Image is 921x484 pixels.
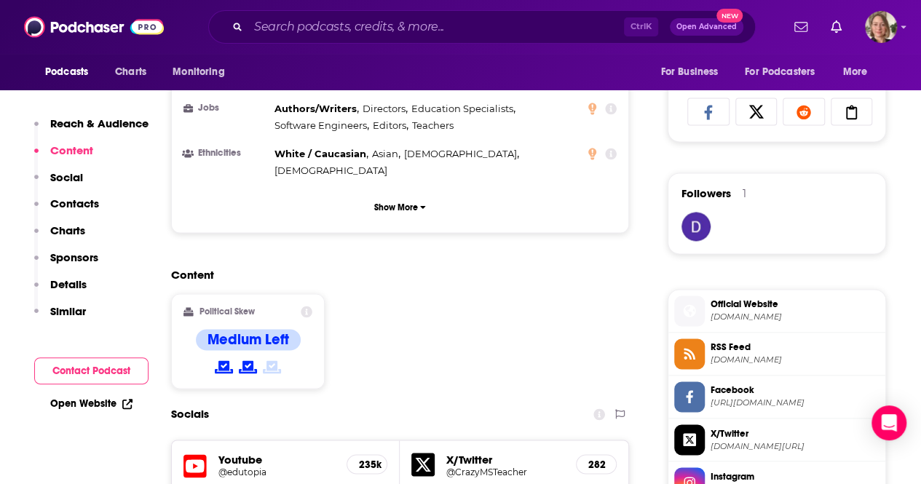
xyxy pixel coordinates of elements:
[274,146,368,162] span: ,
[50,250,98,264] p: Sponsors
[372,148,398,159] span: Asian
[183,194,617,221] button: Show More
[670,18,743,36] button: Open AdvancedNew
[372,146,400,162] span: ,
[274,100,359,117] span: ,
[50,304,86,318] p: Similar
[660,62,718,82] span: For Business
[50,277,87,291] p: Details
[115,62,146,82] span: Charts
[843,62,868,82] span: More
[674,295,880,326] a: Official Website[DOMAIN_NAME]
[624,17,658,36] span: Ctrl K
[865,11,897,43] span: Logged in as AriFortierPr
[674,424,880,455] a: X/Twitter[DOMAIN_NAME][URL]
[274,103,357,114] span: Authors/Writers
[50,143,93,157] p: Content
[735,58,836,86] button: open menu
[50,197,99,210] p: Contacts
[831,98,873,125] a: Copy Link
[711,298,880,311] span: Official Website
[274,164,387,176] span: [DEMOGRAPHIC_DATA]
[711,354,880,365] span: feeds.fireside.fm
[274,117,369,134] span: ,
[373,117,408,134] span: ,
[207,330,289,349] h4: Medium Left
[865,11,897,43] img: User Profile
[34,170,83,197] button: Social
[34,304,86,331] button: Similar
[674,338,880,369] a: RSS Feed[DOMAIN_NAME]
[208,10,756,44] div: Search podcasts, credits, & more...
[34,223,85,250] button: Charts
[106,58,155,86] a: Charts
[833,58,886,86] button: open menu
[274,148,366,159] span: White / Caucasian
[411,100,515,117] span: ,
[681,212,711,241] img: dakalberg
[34,116,149,143] button: Reach & Audience
[404,148,517,159] span: [DEMOGRAPHIC_DATA]
[373,119,406,131] span: Editors
[735,98,778,125] a: Share on X/Twitter
[711,397,880,408] span: https://www.facebook.com//groups/460285347875074
[34,197,99,223] button: Contacts
[359,458,375,470] h5: 235k
[363,100,408,117] span: ,
[681,186,731,200] span: Followers
[24,13,164,41] img: Podchaser - Follow, Share and Rate Podcasts
[711,341,880,354] span: RSS Feed
[173,62,224,82] span: Monitoring
[45,62,88,82] span: Podcasts
[674,381,880,412] a: Facebook[URL][DOMAIN_NAME]
[412,119,454,131] span: Teachers
[248,15,624,39] input: Search podcasts, credits, & more...
[274,119,367,131] span: Software Engineers
[446,466,564,477] a: @CrazyMSTeacher
[687,98,730,125] a: Share on Facebook
[411,103,513,114] span: Education Specialists
[162,58,243,86] button: open menu
[711,427,880,440] span: X/Twitter
[788,15,813,39] a: Show notifications dropdown
[676,23,737,31] span: Open Advanced
[35,58,107,86] button: open menu
[650,58,736,86] button: open menu
[50,116,149,130] p: Reach & Audience
[588,458,604,470] h5: 282
[783,98,825,125] a: Share on Reddit
[171,400,209,428] h2: Socials
[218,452,335,466] h5: Youtube
[374,202,418,213] p: Show More
[716,9,743,23] span: New
[199,306,255,317] h2: Political Skew
[871,405,906,440] div: Open Intercom Messenger
[825,15,847,39] a: Show notifications dropdown
[34,277,87,304] button: Details
[171,268,617,282] h2: Content
[404,146,519,162] span: ,
[743,187,746,200] div: 1
[446,452,564,466] h5: X/Twitter
[363,103,406,114] span: Directors
[711,312,880,322] span: podcast.modernclassrooms.org
[865,11,897,43] button: Show profile menu
[218,466,335,477] a: @edutopia
[711,469,880,483] span: Instagram
[711,440,880,451] span: twitter.com/CrazyMSTeacher
[34,143,93,170] button: Content
[183,103,269,113] h3: Jobs
[183,148,269,158] h3: Ethnicities
[34,357,149,384] button: Contact Podcast
[34,250,98,277] button: Sponsors
[50,223,85,237] p: Charts
[711,384,880,397] span: Facebook
[50,170,83,184] p: Social
[50,397,133,410] a: Open Website
[745,62,815,82] span: For Podcasters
